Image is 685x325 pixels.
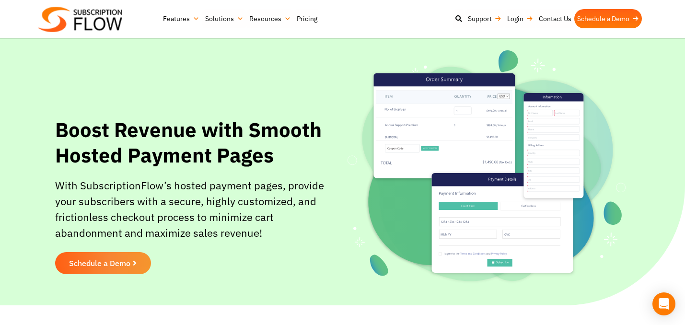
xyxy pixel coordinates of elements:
img: banner-image [348,50,626,286]
a: Features [160,9,202,28]
a: Contact Us [536,9,574,28]
a: Solutions [202,9,246,28]
a: Login [504,9,536,28]
h1: Boost Revenue with Smooth Hosted Payment Pages [55,117,343,168]
a: Schedule a Demo [55,252,151,274]
p: With SubscriptionFlow’s hosted payment pages, provide your subscribers with a secure, highly cust... [55,177,343,241]
img: Subscriptionflow [38,7,122,32]
a: Resources [246,9,294,28]
a: Support [465,9,504,28]
a: Schedule a Demo [574,9,642,28]
a: Pricing [294,9,320,28]
div: Open Intercom Messenger [652,292,675,315]
span: Schedule a Demo [69,259,130,267]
